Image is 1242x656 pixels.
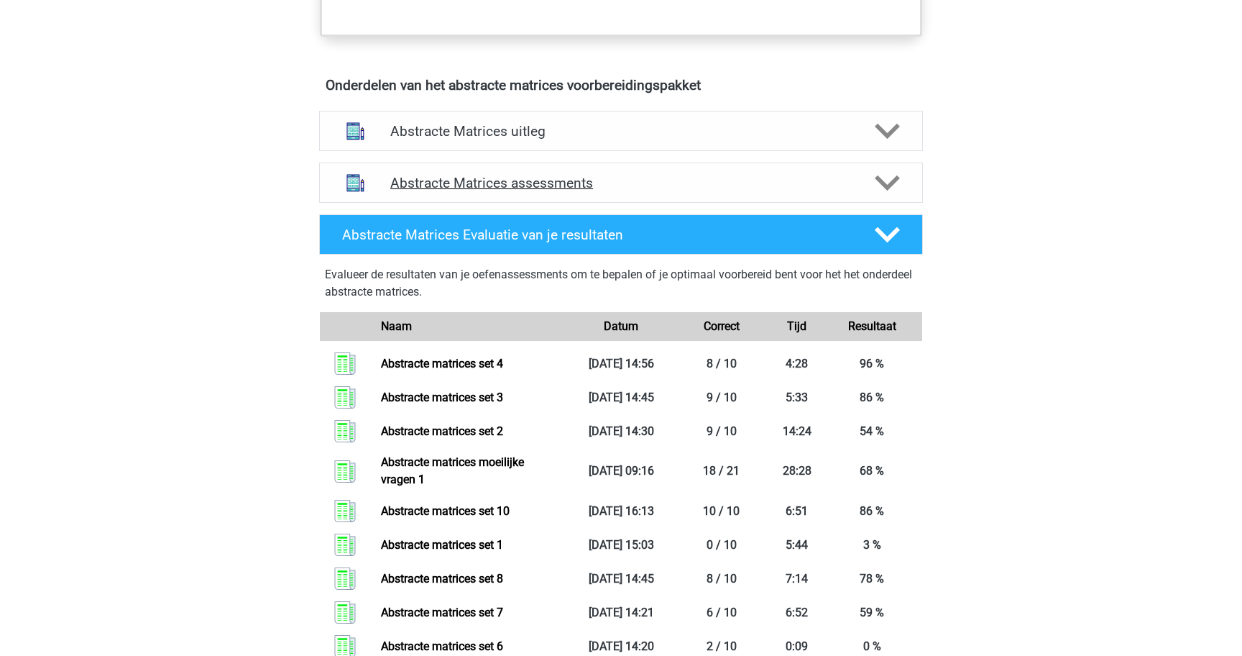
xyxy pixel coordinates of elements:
img: abstracte matrices uitleg [337,113,374,150]
h4: Abstracte Matrices Evaluatie van je resultaten [342,227,852,243]
a: Abstracte matrices set 3 [381,391,503,404]
div: Resultaat [822,318,922,335]
a: Abstracte matrices moeilijke vragen 1 [381,455,524,486]
div: Datum [571,318,671,335]
a: Abstracte matrices set 4 [381,357,503,370]
h4: Abstracte Matrices assessments [390,175,852,191]
a: Abstracte matrices set 10 [381,504,510,518]
a: Abstracte matrices set 1 [381,538,503,552]
h4: Onderdelen van het abstracte matrices voorbereidingspakket [326,77,916,94]
img: abstracte matrices assessments [337,165,374,201]
a: Abstracte matrices set 7 [381,606,503,619]
a: Abstracte matrices set 6 [381,639,503,653]
a: Abstracte matrices set 2 [381,424,503,438]
a: Abstracte matrices set 8 [381,572,503,586]
div: Tijd [772,318,822,335]
div: Naam [370,318,571,335]
p: Evalueer de resultaten van je oefenassessments om te bepalen of je optimaal voorbereid bent voor ... [325,266,917,301]
a: assessments Abstracte Matrices assessments [313,163,929,203]
h4: Abstracte Matrices uitleg [390,123,852,140]
div: Correct [671,318,772,335]
a: uitleg Abstracte Matrices uitleg [313,111,929,151]
a: Abstracte Matrices Evaluatie van je resultaten [313,214,929,255]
